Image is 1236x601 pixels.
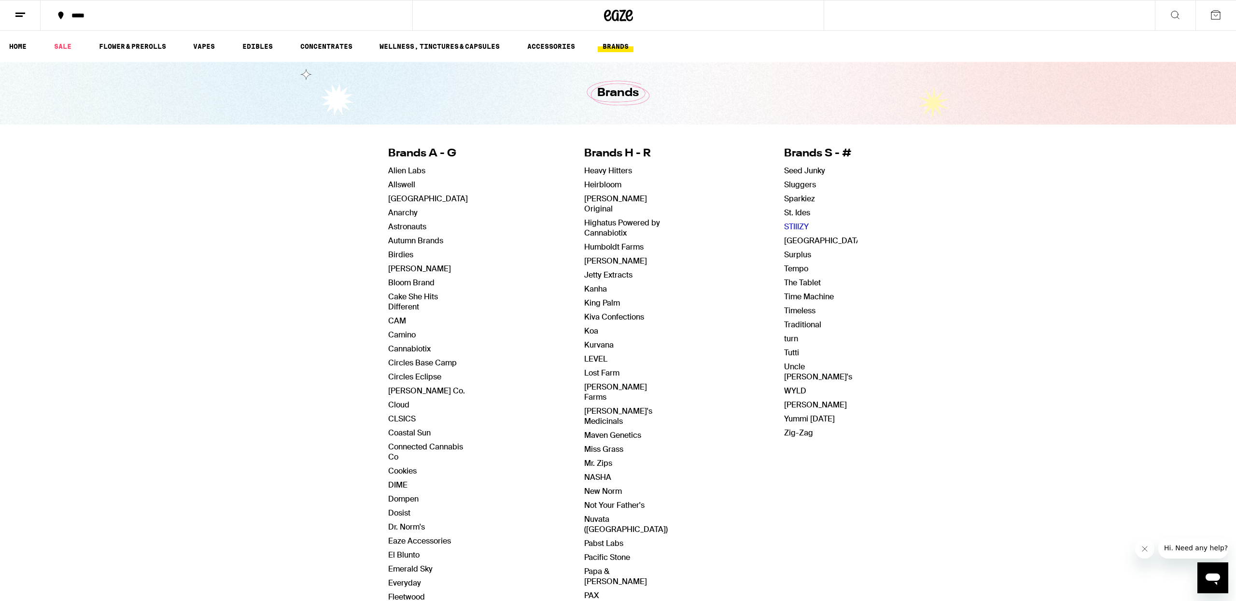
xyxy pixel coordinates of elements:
a: [PERSON_NAME] Original [584,194,647,214]
a: Kanha [584,284,607,294]
a: SALE [49,41,76,52]
a: WYLD [784,386,806,396]
a: Mr. Zips [584,458,612,468]
a: Heirbloom [584,180,621,190]
a: STIIIZY [784,222,809,232]
a: Maven Genetics [584,430,641,440]
a: New Norm [584,486,622,496]
a: CONCENTRATES [295,41,357,52]
a: [PERSON_NAME] Farms [584,382,647,402]
a: Humboldt Farms [584,242,644,252]
a: Connected Cannabis Co [388,442,463,462]
a: Tempo [784,264,808,274]
a: DIME [388,480,407,490]
a: Cannabiotix [388,344,431,354]
a: Pabst Labs [584,538,623,548]
a: El Blunto [388,550,420,560]
iframe: Button to launch messaging window [1197,562,1228,593]
a: [PERSON_NAME] [784,400,847,410]
a: BRANDS [598,41,633,52]
a: [PERSON_NAME] [388,264,451,274]
a: VAPES [188,41,220,52]
a: turn [784,334,798,344]
a: WELLNESS, TINCTURES & CAPSULES [375,41,505,52]
a: Traditional [784,320,821,330]
a: HOME [4,41,31,52]
a: EDIBLES [238,41,278,52]
a: Alien Labs [388,166,425,176]
a: St. Ides [784,208,810,218]
a: LEVEL [584,354,607,364]
a: The Tablet [784,278,821,288]
a: Dosist [388,508,410,518]
a: King Palm [584,298,620,308]
a: Allswell [388,180,415,190]
a: Sparkiez [784,194,815,204]
a: Seed Junky [784,166,825,176]
a: [PERSON_NAME] Co. [388,386,465,396]
a: Anarchy [388,208,418,218]
a: Cloud [388,400,409,410]
a: Tutti [784,348,799,358]
a: Heavy Hitters [584,166,632,176]
a: [PERSON_NAME]'s Medicinals [584,406,652,426]
a: Camino [388,330,416,340]
a: Coastal Sun [388,428,431,438]
a: Cookies [388,466,417,476]
a: Zig-Zag [784,428,813,438]
a: Miss Grass [584,444,623,454]
a: Not Your Father's [584,500,645,510]
a: Yummi [DATE] [784,414,835,424]
a: Highatus Powered by Cannabiotix [584,218,660,238]
a: PAX [584,590,599,601]
a: Kiva Confections [584,312,644,322]
iframe: Close message [1135,539,1154,559]
a: Birdies [388,250,413,260]
a: CLSICS [388,414,416,424]
a: Bloom Brand [388,278,435,288]
iframe: Message from company [1158,537,1228,559]
a: Surplus [784,250,811,260]
h4: Brands S - # [784,146,864,161]
a: Timeless [784,306,815,316]
a: [GEOGRAPHIC_DATA] [388,194,468,204]
a: Everyday [388,578,421,588]
a: [PERSON_NAME] [584,256,647,266]
a: Autumn Brands [388,236,443,246]
h4: Brands H - R [584,146,668,161]
h4: Brands A - G [388,146,468,161]
a: Circles Eclipse [388,372,441,382]
a: FLOWER & PREROLLS [94,41,171,52]
a: Kurvana [584,340,614,350]
a: Jetty Extracts [584,270,632,280]
a: Papa & [PERSON_NAME] [584,566,647,587]
a: Koa [584,326,598,336]
a: Uncle [PERSON_NAME]'s [784,362,852,382]
a: Circles Base Camp [388,358,457,368]
a: Astronauts [388,222,426,232]
a: CAM [388,316,406,326]
a: Lost Farm [584,368,619,378]
a: Time Machine [784,292,834,302]
a: Cake She Hits Different [388,292,438,312]
a: [GEOGRAPHIC_DATA] [784,236,864,246]
a: Dompen [388,494,419,504]
a: Dr. Norm's [388,522,425,532]
a: NASHA [584,472,611,482]
h1: Brands [597,85,639,101]
a: Pacific Stone [584,552,630,562]
a: Eaze Accessories [388,536,451,546]
a: Emerald Sky [388,564,433,574]
a: ACCESSORIES [522,41,580,52]
a: Nuvata ([GEOGRAPHIC_DATA]) [584,514,668,534]
a: Sluggers [784,180,816,190]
